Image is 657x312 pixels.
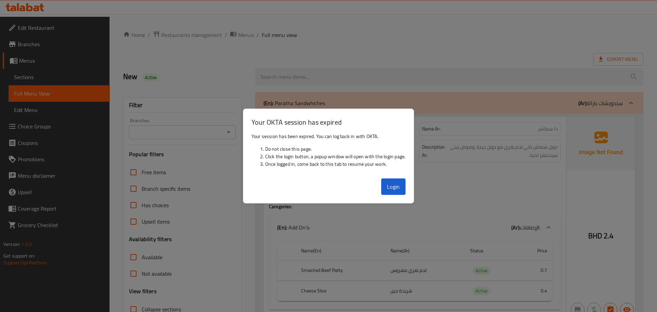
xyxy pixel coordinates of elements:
[265,160,406,168] li: Once logged in, come back to this tab to resume your work.
[265,153,406,160] li: Click the login button, a popup window will open with the login page.
[252,117,406,127] h3: Your OKTA session has expired
[243,130,414,176] div: Your session has been expired. You can log back in with OKTA.
[265,145,406,153] li: Do not close this page.
[381,178,406,195] button: Login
